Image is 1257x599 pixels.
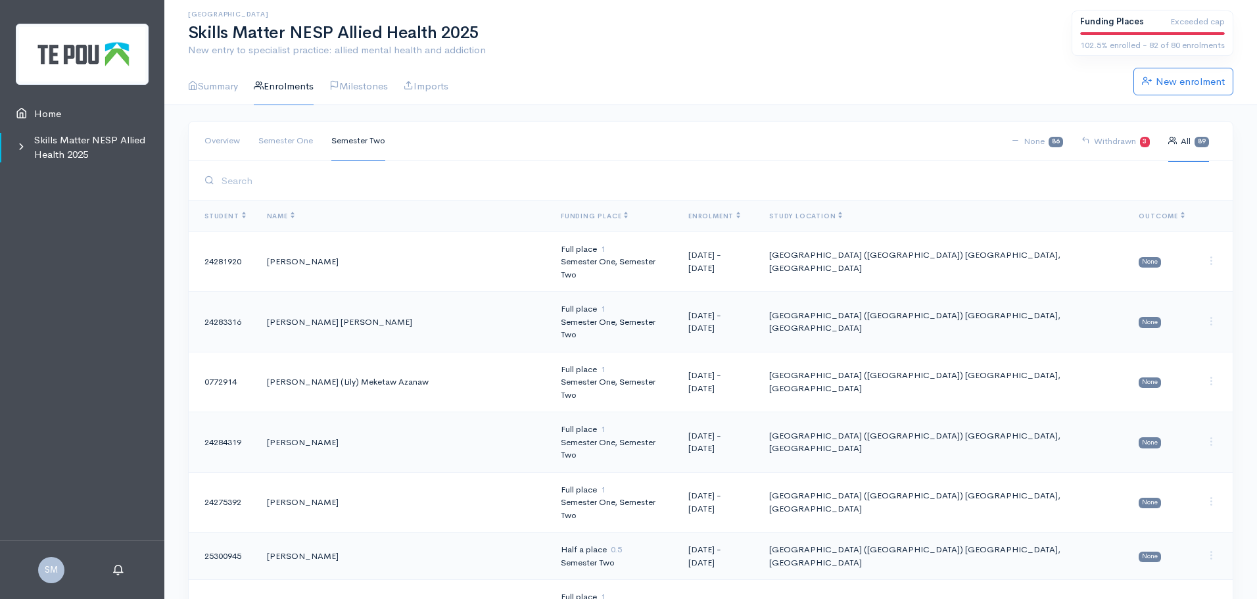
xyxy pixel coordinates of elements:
[688,212,740,220] span: Enrolment
[1139,317,1161,327] span: None
[601,423,605,435] span: 1
[218,167,1217,194] input: Search
[759,412,1128,473] td: [GEOGRAPHIC_DATA] ([GEOGRAPHIC_DATA]) [GEOGRAPHIC_DATA], [GEOGRAPHIC_DATA]
[1081,121,1150,162] a: Withdrawn3
[550,231,678,292] td: Full place
[329,68,388,105] a: Milestones
[550,412,678,473] td: Full place
[678,412,759,473] td: [DATE] - [DATE]
[188,68,238,105] a: Summary
[561,212,628,220] span: Funding Place
[16,24,149,85] img: Te Pou
[1139,437,1161,448] span: None
[678,533,759,580] td: [DATE] - [DATE]
[550,533,678,580] td: Half a place
[769,212,842,220] span: Study Location
[189,352,256,412] td: 0772914
[1139,498,1161,508] span: None
[1139,257,1161,268] span: None
[1198,137,1206,145] b: 89
[611,544,622,555] span: 0.5
[258,121,313,161] a: Semester One
[561,496,667,521] div: Semester One, Semester Two
[601,484,605,495] span: 1
[189,412,256,473] td: 24284319
[256,292,550,352] td: [PERSON_NAME] [PERSON_NAME]
[38,557,64,583] span: SM
[561,316,667,341] div: Semester One, Semester Two
[1170,15,1225,28] span: Exceeded cap
[204,121,240,161] a: Overview
[1133,68,1233,95] a: New enrolment
[267,212,295,220] span: Name
[1143,137,1147,145] b: 3
[189,533,256,580] td: 25300945
[1139,212,1185,220] span: Outcome
[601,243,605,254] span: 1
[189,292,256,352] td: 24283316
[759,292,1128,352] td: [GEOGRAPHIC_DATA] ([GEOGRAPHIC_DATA]) [GEOGRAPHIC_DATA], [GEOGRAPHIC_DATA]
[678,472,759,533] td: [DATE] - [DATE]
[1052,137,1060,145] b: 86
[550,472,678,533] td: Full place
[561,436,667,462] div: Semester One, Semester Two
[678,231,759,292] td: [DATE] - [DATE]
[1168,121,1209,162] a: All89
[188,11,1056,18] h6: [GEOGRAPHIC_DATA]
[759,533,1128,580] td: [GEOGRAPHIC_DATA] ([GEOGRAPHIC_DATA]) [GEOGRAPHIC_DATA], [GEOGRAPHIC_DATA]
[759,352,1128,412] td: [GEOGRAPHIC_DATA] ([GEOGRAPHIC_DATA]) [GEOGRAPHIC_DATA], [GEOGRAPHIC_DATA]
[188,24,1056,43] h1: Skills Matter NESP Allied Health 2025
[1080,39,1225,52] div: 102.5% enrolled - 82 of 80 enrolments
[678,292,759,352] td: [DATE] - [DATE]
[204,212,246,220] span: Student
[254,68,314,105] a: Enrolments
[601,303,605,314] span: 1
[561,556,667,569] div: Semester Two
[189,231,256,292] td: 24281920
[256,472,550,533] td: [PERSON_NAME]
[404,68,448,105] a: Imports
[678,352,759,412] td: [DATE] - [DATE]
[331,121,385,161] a: Semester Two
[1011,121,1063,162] a: None86
[759,231,1128,292] td: [GEOGRAPHIC_DATA] ([GEOGRAPHIC_DATA]) [GEOGRAPHIC_DATA], [GEOGRAPHIC_DATA]
[550,292,678,352] td: Full place
[256,352,550,412] td: [PERSON_NAME] (Lily) Meketaw Azanaw
[601,364,605,375] span: 1
[561,375,667,401] div: Semester One, Semester Two
[561,255,667,281] div: Semester One, Semester Two
[188,43,1056,58] p: New entry to specialist practice: allied mental health and addiction
[1139,552,1161,562] span: None
[759,472,1128,533] td: [GEOGRAPHIC_DATA] ([GEOGRAPHIC_DATA]) [GEOGRAPHIC_DATA], [GEOGRAPHIC_DATA]
[256,231,550,292] td: [PERSON_NAME]
[1080,16,1144,27] b: Funding Places
[256,412,550,473] td: [PERSON_NAME]
[256,533,550,580] td: [PERSON_NAME]
[1139,377,1161,388] span: None
[550,352,678,412] td: Full place
[189,472,256,533] td: 24275392
[38,563,64,575] a: SM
